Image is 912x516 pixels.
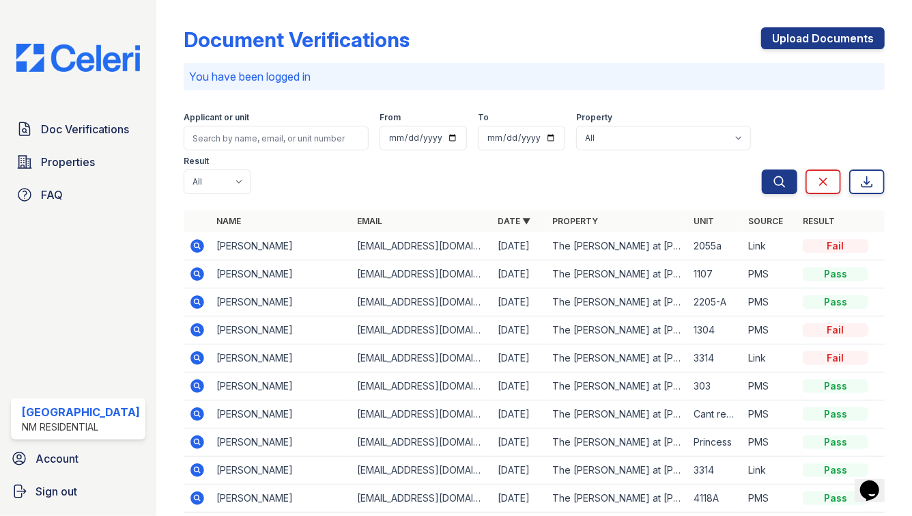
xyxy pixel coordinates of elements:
td: [DATE] [493,429,547,457]
td: [PERSON_NAME] [211,232,352,260]
p: You have been logged in [189,68,879,85]
td: Link [743,232,797,260]
td: [PERSON_NAME] [211,344,352,372]
td: Princess [688,429,743,457]
td: [DATE] [493,372,547,400]
td: PMS [743,316,797,344]
div: Pass [803,407,868,421]
td: [DATE] [493,400,547,429]
td: Cant remember [688,400,743,429]
td: The [PERSON_NAME] at [PERSON_NAME][GEOGRAPHIC_DATA] [547,232,688,260]
td: [PERSON_NAME] [211,485,352,513]
label: Result [184,156,209,167]
td: Link [743,457,797,485]
div: Pass [803,435,868,449]
a: Unit [694,216,714,226]
td: 1304 [688,316,743,344]
a: Name [216,216,241,226]
td: The [PERSON_NAME] at [PERSON_NAME][GEOGRAPHIC_DATA] [547,260,688,288]
td: [EMAIL_ADDRESS][DOMAIN_NAME] [352,457,492,485]
div: Fail [803,351,868,365]
a: Properties [11,148,145,176]
td: PMS [743,485,797,513]
td: 4118A [688,485,743,513]
a: Result [803,216,835,226]
td: PMS [743,260,797,288]
td: The [PERSON_NAME] at [PERSON_NAME][GEOGRAPHIC_DATA] [547,400,688,429]
td: [EMAIL_ADDRESS][DOMAIN_NAME] [352,232,492,260]
td: [DATE] [493,232,547,260]
td: 2055a [688,232,743,260]
td: The [PERSON_NAME] at [PERSON_NAME][GEOGRAPHIC_DATA] [547,344,688,372]
div: NM Residential [22,420,140,434]
td: [PERSON_NAME] [211,372,352,400]
a: FAQ [11,181,145,208]
td: The [PERSON_NAME] at [PERSON_NAME][GEOGRAPHIC_DATA] [547,316,688,344]
td: 3314 [688,344,743,372]
td: PMS [743,400,797,429]
div: [GEOGRAPHIC_DATA] [22,404,140,420]
td: 1107 [688,260,743,288]
td: [EMAIL_ADDRESS][DOMAIN_NAME] [352,429,492,457]
label: Applicant or unit [184,112,249,123]
a: Sign out [5,478,151,505]
td: [EMAIL_ADDRESS][DOMAIN_NAME] [352,344,492,372]
td: Link [743,344,797,372]
td: The [PERSON_NAME] at [PERSON_NAME][GEOGRAPHIC_DATA] [547,288,688,316]
td: [DATE] [493,316,547,344]
div: Pass [803,295,868,309]
td: [EMAIL_ADDRESS][DOMAIN_NAME] [352,400,492,429]
a: Email [357,216,382,226]
td: [DATE] [493,288,547,316]
label: To [478,112,489,123]
td: The [PERSON_NAME] at [PERSON_NAME][GEOGRAPHIC_DATA] [547,485,688,513]
td: PMS [743,429,797,457]
td: The [PERSON_NAME] at [PERSON_NAME][GEOGRAPHIC_DATA] [547,429,688,457]
td: PMS [743,288,797,316]
a: Property [553,216,599,226]
div: Pass [803,267,868,281]
a: Source [748,216,783,226]
td: PMS [743,372,797,400]
td: [PERSON_NAME] [211,316,352,344]
td: The [PERSON_NAME] at [PERSON_NAME][GEOGRAPHIC_DATA] [547,372,688,400]
td: [EMAIL_ADDRESS][DOMAIN_NAME] [352,485,492,513]
td: [DATE] [493,457,547,485]
td: [PERSON_NAME] [211,260,352,288]
td: [EMAIL_ADDRESS][DOMAIN_NAME] [352,372,492,400]
a: Account [5,445,151,472]
td: [PERSON_NAME] [211,288,352,316]
span: Account [35,450,79,467]
a: Date ▼ [498,216,531,226]
div: Pass [803,491,868,505]
iframe: chat widget [855,461,898,502]
label: Property [576,112,612,123]
td: The [PERSON_NAME] at [PERSON_NAME][GEOGRAPHIC_DATA] [547,457,688,485]
a: Doc Verifications [11,116,145,143]
div: Pass [803,463,868,477]
td: [DATE] [493,344,547,372]
td: [PERSON_NAME] [211,400,352,429]
span: Properties [41,154,95,170]
img: CE_Logo_Blue-a8612792a0a2168367f1c8372b55b34899dd931a85d93a1a3d3e32e68fde9ad4.png [5,44,151,72]
span: FAQ [41,187,63,203]
span: Doc Verifications [41,121,129,137]
td: [PERSON_NAME] [211,429,352,457]
td: 303 [688,372,743,400]
td: [EMAIL_ADDRESS][DOMAIN_NAME] [352,316,492,344]
div: Fail [803,239,868,253]
label: From [380,112,401,123]
td: 3314 [688,457,743,485]
div: Document Verifications [184,27,410,52]
input: Search by name, email, or unit number [184,126,369,150]
div: Fail [803,323,868,337]
div: Pass [803,379,868,393]
td: [EMAIL_ADDRESS][DOMAIN_NAME] [352,288,492,316]
td: [PERSON_NAME] [211,457,352,485]
td: [EMAIL_ADDRESS][DOMAIN_NAME] [352,260,492,288]
td: [DATE] [493,260,547,288]
td: [DATE] [493,485,547,513]
td: 2205-A [688,288,743,316]
span: Sign out [35,483,77,500]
